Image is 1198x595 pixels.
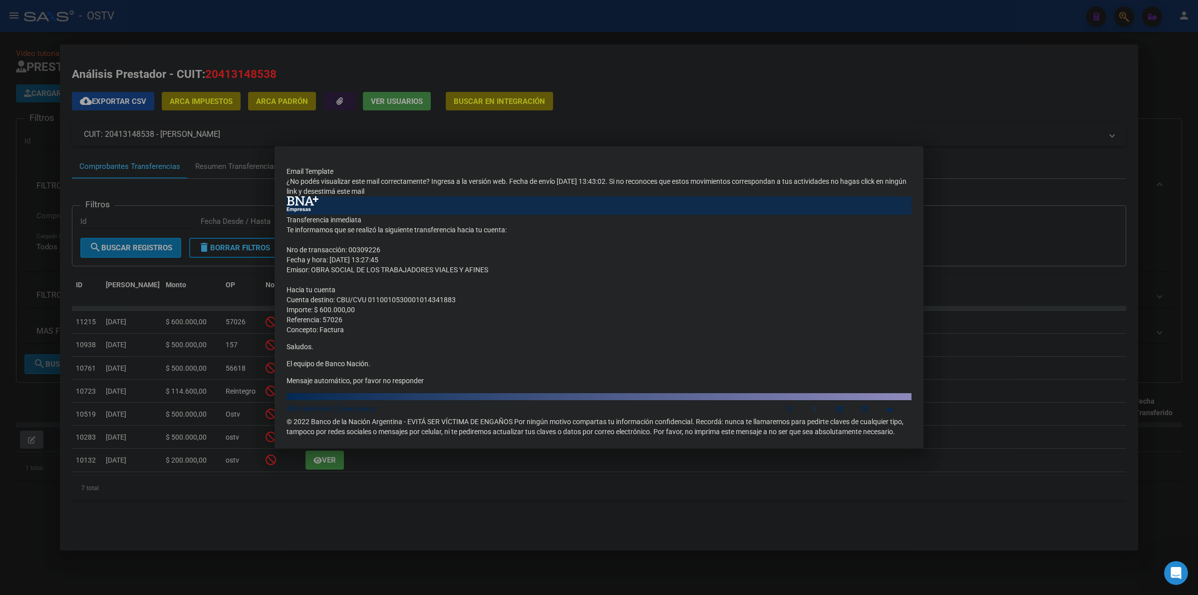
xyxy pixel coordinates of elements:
img: youtube de banco nación [887,408,893,412]
p: Mensaje automático, por favor no responder [287,376,911,386]
img: twitter de banco nación [812,406,818,412]
div: Email Template [287,166,911,437]
td: ¿No podés visualizar este mail correctamente? Ingresa a la versión web. Fecha de envío [DATE] 13:... [287,176,911,196]
td: © 2022 Banco de la Nación Argentina - EVITÁ SER VÍCTIMA DE ENGAÑOS Por ningún motivo compartas tu... [287,417,911,437]
img: instagram de banco nación [787,406,793,412]
img: linkedin de banco nación [862,406,868,412]
p: Saludos. [287,342,911,352]
td: Transferencia inmediata Te informamos que se realizó la siguiente transferencia hacia tu cuenta: ... [287,215,911,393]
iframe: Intercom live chat [1164,561,1188,585]
img: Banco nación [287,196,318,212]
img: Numero de atencion 08106664444 o web www.bna.com.ar [287,403,376,414]
img: facebook de banco nación [837,406,843,412]
p: El equipo de Banco Nación. [287,359,911,369]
